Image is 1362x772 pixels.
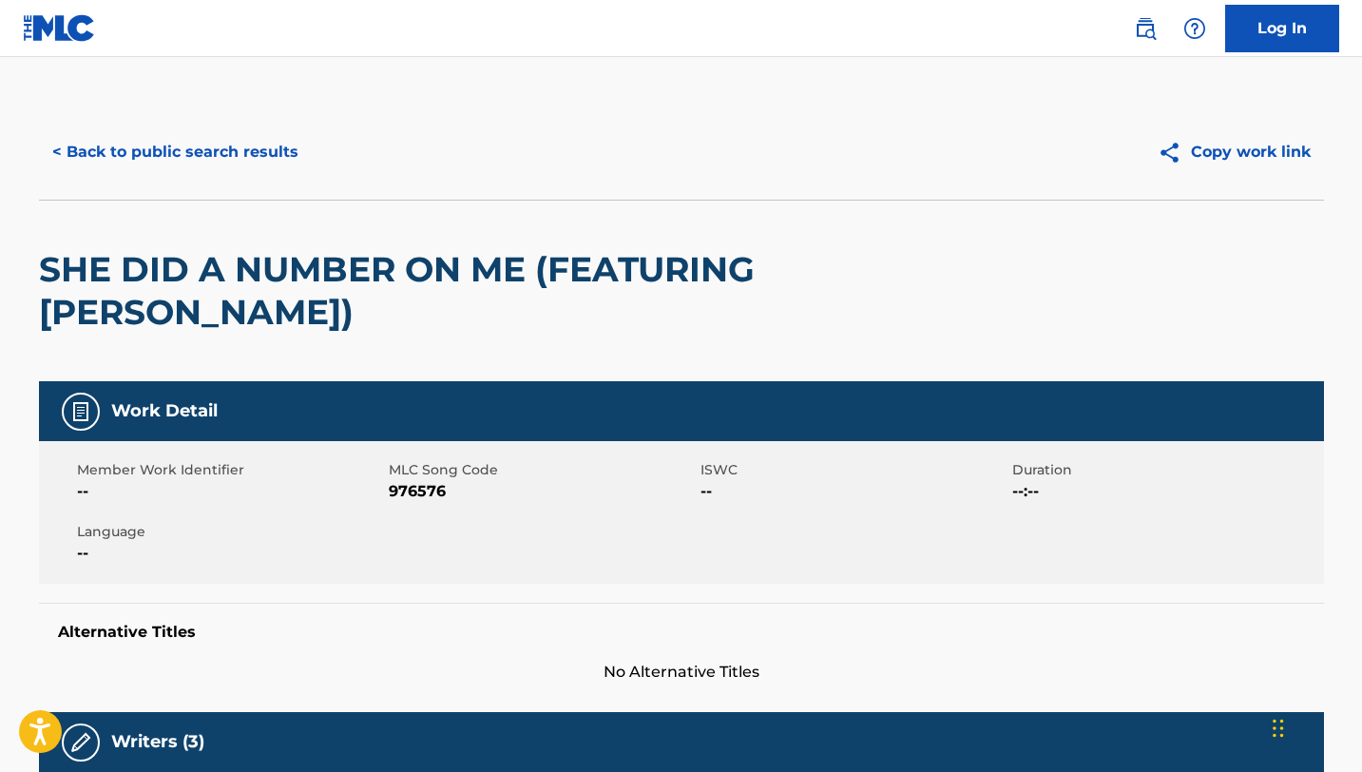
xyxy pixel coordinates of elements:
span: Member Work Identifier [77,460,384,480]
iframe: Chat Widget [1267,681,1362,772]
span: No Alternative Titles [39,661,1324,684]
button: Copy work link [1144,128,1324,176]
a: Public Search [1126,10,1164,48]
span: --:-- [1012,480,1319,503]
span: -- [77,480,384,503]
div: Drag [1273,700,1284,757]
span: -- [77,542,384,565]
span: 976576 [389,480,696,503]
button: < Back to public search results [39,128,312,176]
span: MLC Song Code [389,460,696,480]
img: MLC Logo [23,14,96,42]
h2: SHE DID A NUMBER ON ME (FEATURING [PERSON_NAME]) [39,248,810,334]
span: -- [700,480,1007,503]
div: Help [1176,10,1214,48]
h5: Writers (3) [111,731,204,753]
img: search [1134,17,1157,40]
h5: Alternative Titles [58,623,1305,642]
img: help [1183,17,1206,40]
h5: Work Detail [111,400,218,422]
a: Log In [1225,5,1339,52]
span: ISWC [700,460,1007,480]
span: Duration [1012,460,1319,480]
img: Work Detail [69,400,92,423]
span: Language [77,522,384,542]
img: Copy work link [1158,141,1191,164]
img: Writers [69,731,92,754]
